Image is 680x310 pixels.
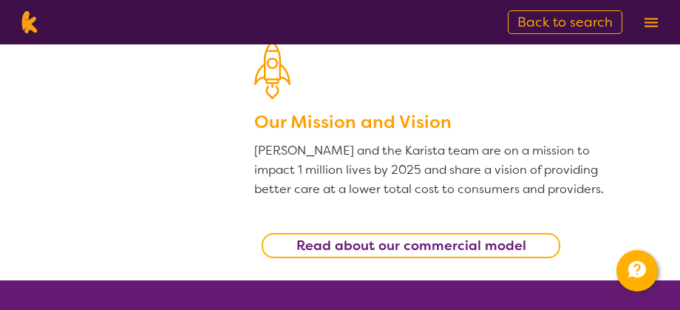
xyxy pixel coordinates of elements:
img: Karista logo [18,11,41,33]
img: menu [645,18,658,27]
h3: Our Mission and Vision [254,109,606,135]
a: Back to search [508,10,622,34]
b: Read about our commercial model [296,237,526,255]
p: [PERSON_NAME] and the Karista team are on a mission to impact 1 million lives by 2025 and share a... [254,141,606,199]
button: Channel Menu [616,250,658,292]
span: Back to search [517,13,613,31]
img: Our Mission [254,41,290,99]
